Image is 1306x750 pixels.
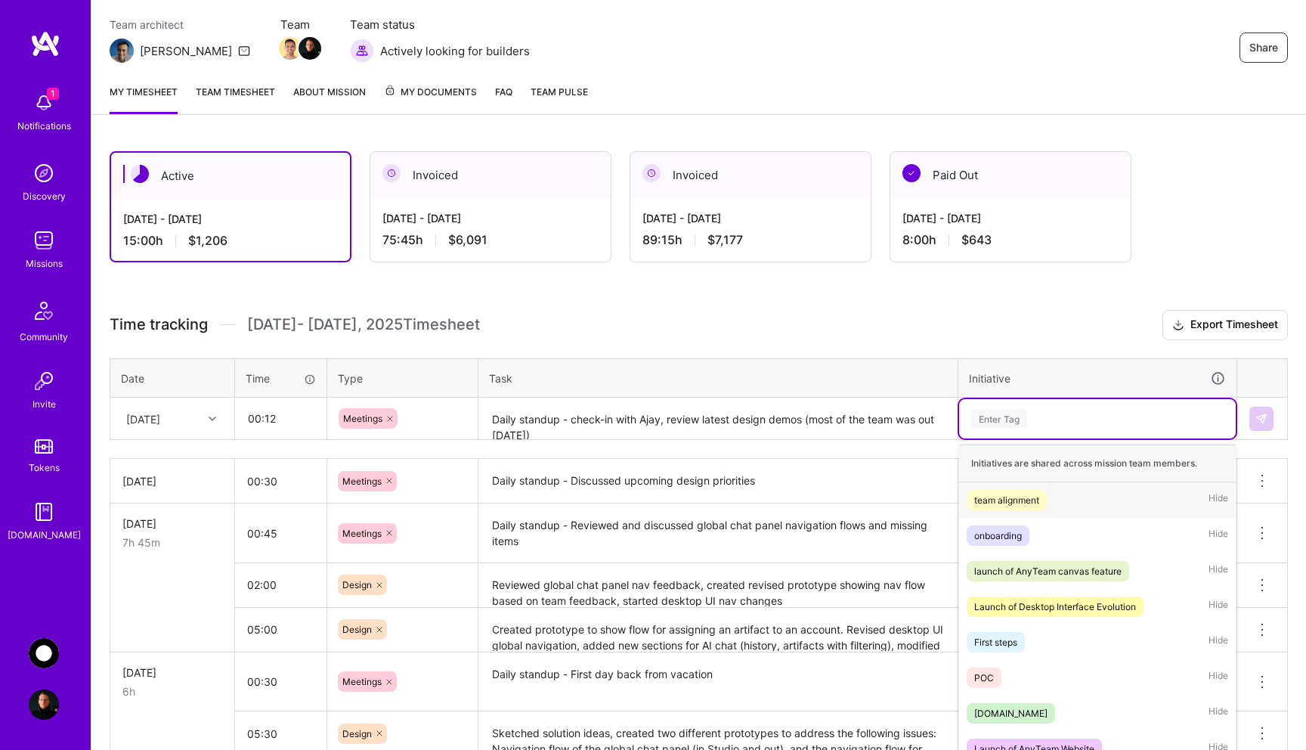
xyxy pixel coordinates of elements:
div: [DATE] [122,516,222,532]
div: Initiative [969,370,1226,387]
span: Team Pulse [531,86,588,98]
textarea: Daily standup - Reviewed and discussed global chat panel navigation flows and missing items [480,505,956,562]
span: $7,177 [707,232,743,248]
div: [DATE] - [DATE] [382,210,599,226]
div: 8:00 h [902,232,1119,248]
a: Team timesheet [196,84,275,114]
span: Design [342,728,372,739]
img: User Avatar [29,690,59,720]
img: guide book [29,497,59,527]
a: Team Pulse [531,84,588,114]
div: team alignment [974,492,1039,508]
img: tokens [35,439,53,454]
a: Team Member Avatar [280,36,300,61]
span: Hide [1209,703,1228,724]
div: Notifications [17,118,71,134]
img: discovery [29,158,59,188]
img: Active [131,165,149,183]
img: Invoiced [642,164,661,182]
textarea: Daily standup - check-in with Ajay, review latest design demos (most of the team was out [DATE]) [480,399,956,439]
div: Tokens [29,460,60,476]
span: Design [342,624,372,635]
span: Time tracking [110,315,208,334]
i: icon Chevron [209,415,216,423]
img: Paid Out [902,164,921,182]
div: onboarding [974,528,1022,544]
div: Initiatives are shared across mission team members. [959,445,1236,482]
div: 75:45 h [382,232,599,248]
textarea: Created prototype to show flow for assigning an artifact to an account. Revised desktop UI global... [480,609,956,651]
img: Submit [1255,413,1267,425]
i: icon Mail [238,45,250,57]
span: Hide [1209,668,1228,688]
span: 1 [47,88,59,100]
div: [DOMAIN_NAME] [8,527,81,543]
div: Active [111,153,350,199]
div: [PERSON_NAME] [140,43,232,59]
span: Actively looking for builders [380,43,530,59]
span: My Documents [384,84,477,101]
span: Hide [1209,561,1228,581]
a: Team Member Avatar [300,36,320,61]
input: HH:MM [235,662,326,702]
img: Team Member Avatar [299,37,321,60]
span: Team architect [110,17,250,33]
div: Invoiced [370,152,611,198]
a: AnyTeam: Team for AI-Powered Sales Platform [25,638,63,668]
th: Task [478,358,958,398]
span: $643 [961,232,992,248]
button: Export Timesheet [1162,310,1288,340]
input: HH:MM [235,565,326,605]
div: [DATE] [122,473,222,489]
div: [DATE] [122,665,222,680]
a: My timesheet [110,84,178,114]
div: 7h 45m [122,535,222,550]
div: Invite [32,396,56,412]
div: Enter Tag [971,407,1027,430]
div: [DATE] - [DATE] [123,211,338,227]
img: Invite [29,366,59,396]
img: bell [29,88,59,118]
div: 6h [122,683,222,699]
div: Time [246,370,316,386]
span: [DATE] - [DATE] , 2025 Timesheet [247,315,480,334]
img: Team Member Avatar [279,37,302,60]
div: Discovery [23,188,66,204]
div: Community [20,329,68,345]
span: Hide [1209,525,1228,546]
div: 15:00 h [123,233,338,249]
span: Hide [1209,632,1228,652]
img: logo [30,30,60,57]
span: $1,206 [188,233,227,249]
div: First steps [974,634,1017,650]
span: Hide [1209,490,1228,510]
div: [DOMAIN_NAME] [974,705,1048,721]
span: Meetings [342,528,382,539]
div: Paid Out [890,152,1131,198]
div: Launch of Desktop Interface Evolution [974,599,1136,615]
input: HH:MM [235,461,326,501]
textarea: Daily standup - Discussed upcoming design priorities [480,460,956,502]
a: About Mission [293,84,366,114]
img: Invoiced [382,164,401,182]
span: Meetings [342,676,382,687]
a: User Avatar [25,690,63,720]
div: launch of AnyTeam canvas feature [974,563,1122,579]
div: [DATE] [126,411,160,426]
div: [DATE] - [DATE] [642,210,859,226]
span: $6,091 [448,232,487,248]
span: Team status [350,17,530,33]
span: Hide [1209,597,1228,617]
span: Meetings [342,476,382,487]
span: Team [280,17,320,33]
input: HH:MM [235,513,326,553]
input: HH:MM [235,609,326,649]
img: Community [26,293,62,329]
span: Meetings [343,413,382,424]
span: Share [1249,40,1278,55]
th: Type [327,358,478,398]
a: FAQ [495,84,512,114]
span: Design [342,579,372,590]
div: Invoiced [630,152,871,198]
i: icon Download [1172,318,1184,333]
